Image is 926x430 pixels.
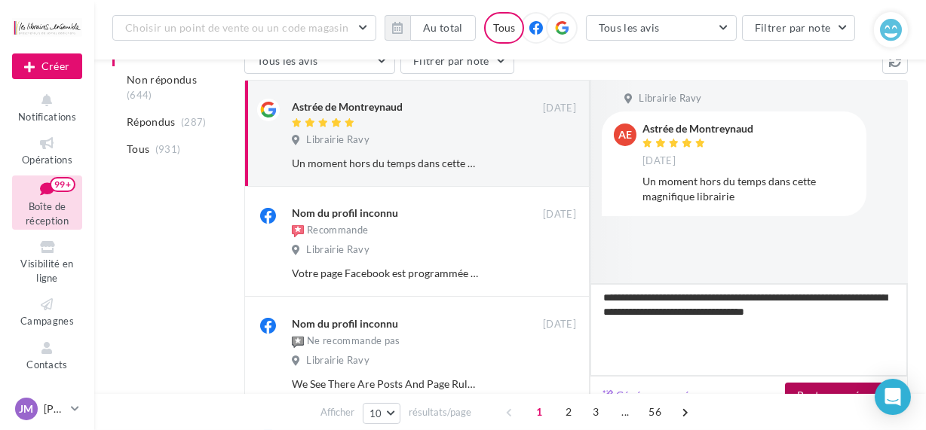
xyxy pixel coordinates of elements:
[155,143,181,155] span: (931)
[618,127,632,142] span: Ae
[785,383,901,408] button: Poster ma réponse
[44,401,65,416] p: [PERSON_NAME]
[292,156,478,171] div: Un moment hors du temps dans cette magnifique librairie
[292,316,398,331] div: Nom du profil inconnu
[543,318,576,331] span: [DATE]
[742,15,856,41] button: Filtrer par note
[12,293,82,330] a: Campagnes
[12,395,82,423] a: JM [PERSON_NAME]
[26,200,69,227] span: Boîte de réception
[292,336,304,348] img: not-recommended.png
[18,111,76,123] span: Notifications
[181,116,207,128] span: (287)
[410,15,476,41] button: Au total
[292,206,398,221] div: Nom du profil inconnu
[127,72,197,87] span: Non répondus
[369,407,382,419] span: 10
[12,337,82,374] a: Contacts
[320,405,354,419] span: Afficher
[12,53,82,79] button: Créer
[642,400,667,424] span: 56
[484,12,524,44] div: Tous
[127,89,152,101] span: (644)
[599,21,660,34] span: Tous les avis
[12,132,82,169] a: Opérations
[12,175,82,230] a: Boîte de réception99+
[642,174,854,204] div: Un moment hors du temps dans cette magnifique librairie
[875,379,911,415] div: Open Intercom Messenger
[12,89,82,126] button: Notifications
[12,380,82,416] a: Médiathèque
[306,243,369,257] span: Librairie Ravy
[642,154,676,168] span: [DATE]
[112,15,376,41] button: Choisir un point de vente ou un code magasin
[527,400,551,424] span: 1
[20,315,74,327] span: Campagnes
[12,53,82,79] div: Nouvelle campagne
[613,400,637,424] span: ...
[292,377,478,392] div: We See There Are Posts And Page Rules That You Violate Page Detected to Have Repeated Violations ...
[306,354,369,367] span: Librairie Ravy
[306,133,369,147] span: Librairie Ravy
[125,21,348,34] span: Choisir un point de vente ou un code magasin
[639,92,702,105] span: Librairie Ravy
[385,15,476,41] button: Au total
[292,334,400,349] div: Ne recommande pas
[20,258,73,284] span: Visibilité en ligne
[400,48,514,74] button: Filtrer par note
[127,114,176,130] span: Répondus
[543,102,576,115] span: [DATE]
[586,15,737,41] button: Tous les avis
[127,142,149,157] span: Tous
[642,124,753,134] div: Astrée de Montreynaud
[292,224,368,239] div: Recommande
[22,154,72,166] span: Opérations
[292,266,478,281] div: Votre page Facebook est programmée pour une suppression permanente en raison d'une publication qu...
[363,403,401,424] button: 10
[12,236,82,287] a: Visibilité en ligne
[543,208,576,221] span: [DATE]
[292,225,304,237] img: recommended.png
[257,54,318,67] span: Tous les avis
[20,401,34,416] span: JM
[50,177,75,192] div: 99+
[244,48,395,74] button: Tous les avis
[596,386,725,404] button: Générer une réponse
[292,99,403,114] div: Astrée de Montreynaud
[584,400,608,424] span: 3
[26,358,68,371] span: Contacts
[409,405,471,419] span: résultats/page
[557,400,581,424] span: 2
